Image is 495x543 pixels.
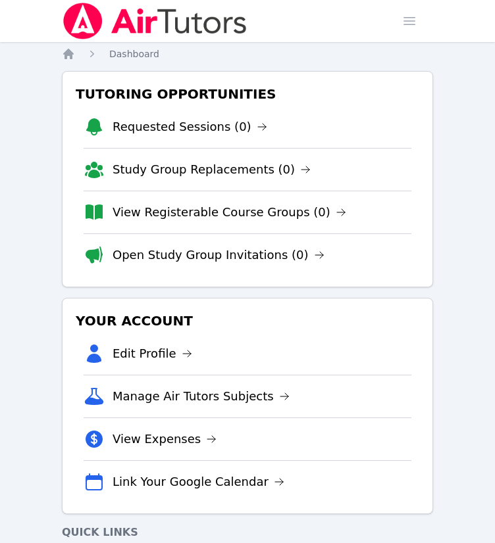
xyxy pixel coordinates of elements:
a: View Registerable Course Groups (0) [113,203,346,222]
a: Study Group Replacements (0) [113,160,311,179]
a: Dashboard [109,47,159,60]
a: View Expenses [113,430,217,448]
a: Open Study Group Invitations (0) [113,246,325,264]
a: Manage Air Tutors Subjects [113,387,290,406]
a: Requested Sessions (0) [113,118,267,136]
span: Dashboard [109,49,159,59]
h3: Tutoring Opportunities [73,82,422,106]
h4: Quick Links [62,525,433,540]
a: Edit Profile [113,344,192,363]
img: Air Tutors [62,3,248,39]
h3: Your Account [73,309,422,333]
a: Link Your Google Calendar [113,473,284,491]
nav: Breadcrumb [62,47,433,60]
